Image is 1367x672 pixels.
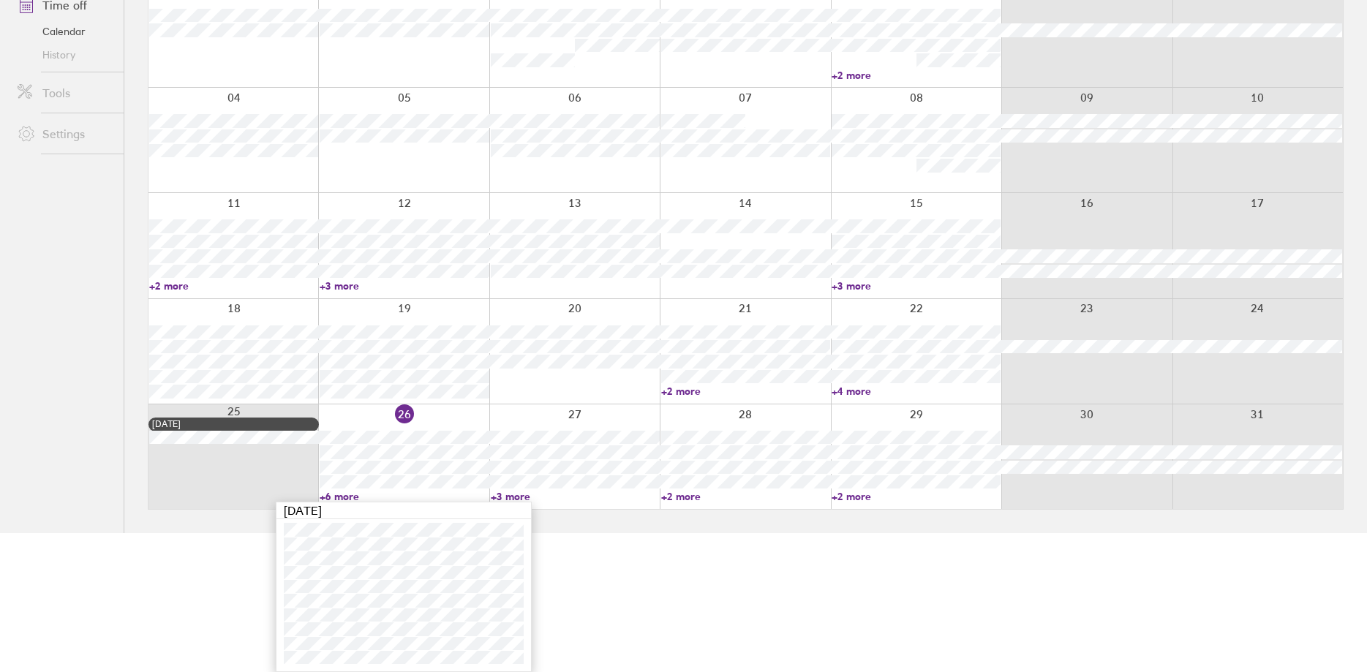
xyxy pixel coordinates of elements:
[276,502,531,519] div: [DATE]
[152,419,315,429] div: [DATE]
[832,490,1001,503] a: +2 more
[6,119,124,148] a: Settings
[832,385,1001,398] a: +4 more
[320,279,489,292] a: +3 more
[661,385,830,398] a: +2 more
[6,20,124,43] a: Calendar
[491,490,660,503] a: +3 more
[832,69,1001,82] a: +2 more
[320,490,489,503] a: +6 more
[149,279,318,292] a: +2 more
[832,279,1001,292] a: +3 more
[6,43,124,67] a: History
[6,78,124,107] a: Tools
[661,490,830,503] a: +2 more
